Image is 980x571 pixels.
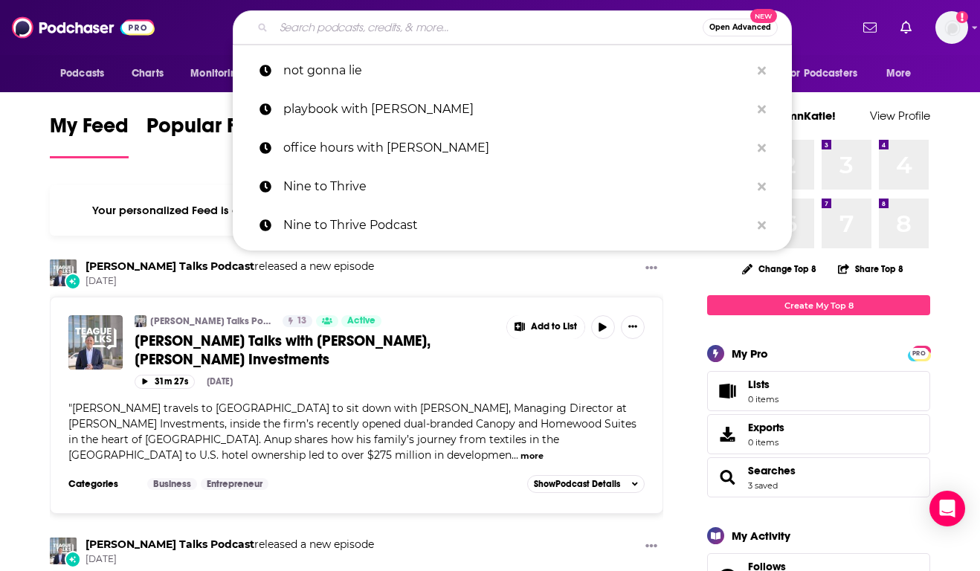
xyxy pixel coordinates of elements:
a: Show notifications dropdown [857,15,883,40]
p: playbook with david meltzer [283,90,750,129]
a: 3 saved [748,480,778,491]
img: User Profile [935,11,968,44]
div: Open Intercom Messenger [929,491,965,526]
span: Exports [748,421,784,434]
button: Change Top 8 [733,259,825,278]
div: New Episode [65,273,81,289]
span: Active [347,314,375,329]
button: 31m 27s [135,375,195,389]
span: Searches [707,457,930,497]
a: Show notifications dropdown [894,15,918,40]
span: Popular Feed [146,113,273,147]
a: Active [341,315,381,327]
span: PRO [910,348,928,359]
button: more [520,450,544,462]
span: Lists [712,381,742,401]
span: Lists [748,378,770,391]
span: New [750,9,777,23]
button: open menu [776,59,879,88]
button: Show More Button [639,259,663,278]
span: Lists [748,378,778,391]
span: Add to List [531,321,577,332]
span: 0 items [748,437,784,448]
div: Your personalized Feed is curated based on the Podcasts, Creators, Users, and Lists that you Follow. [50,185,663,236]
a: Entrepreneur [201,478,268,490]
h3: released a new episode [86,259,374,274]
button: Show profile menu [935,11,968,44]
span: 0 items [748,394,778,404]
a: [PERSON_NAME] Talks with [PERSON_NAME], [PERSON_NAME] Investments [135,332,496,369]
img: Teague Talks Podcast [135,315,146,327]
a: My Feed [50,113,129,158]
h3: released a new episode [86,538,374,552]
button: open menu [180,59,262,88]
a: Create My Top 8 [707,295,930,315]
input: Search podcasts, credits, & more... [274,16,703,39]
a: Nine to Thrive Podcast [233,206,792,245]
span: My Feed [50,113,129,147]
span: 13 [297,314,306,329]
p: office hours with david meltzer [283,129,750,167]
h3: Categories [68,478,135,490]
span: [PERSON_NAME] Talks with [PERSON_NAME], [PERSON_NAME] Investments [135,332,431,369]
span: [DATE] [86,553,374,566]
span: Exports [712,424,742,445]
button: Show More Button [639,538,663,556]
span: For Podcasters [786,63,857,84]
span: Monitoring [190,63,243,84]
button: Open AdvancedNew [703,19,778,36]
span: Podcasts [60,63,104,84]
span: ... [512,448,518,462]
a: Exports [707,414,930,454]
a: Searches [748,464,796,477]
a: Searches [712,467,742,488]
p: Nine to Thrive [283,167,750,206]
span: " [68,401,636,462]
div: My Pro [732,346,768,361]
img: Podchaser - Follow, Share and Rate Podcasts [12,13,155,42]
a: View Profile [870,109,930,123]
a: Lists [707,371,930,411]
a: Popular Feed [146,113,273,158]
img: Teague Talks with Anup Patel, Tara Investments [68,315,123,370]
span: [PERSON_NAME] travels to [GEOGRAPHIC_DATA] to sit down with [PERSON_NAME], Managing Director at [... [68,401,636,462]
div: My Activity [732,529,790,543]
img: Teague Talks Podcast [50,538,77,564]
button: open menu [50,59,123,88]
a: Teague Talks Podcast [86,538,254,551]
span: Logged in as AutumnKatie [935,11,968,44]
button: Show More Button [507,315,584,339]
a: playbook with [PERSON_NAME] [233,90,792,129]
svg: Add a profile image [956,11,968,23]
a: 13 [283,315,312,327]
p: not gonna lie [283,51,750,90]
div: New Episode [65,551,81,567]
a: [PERSON_NAME] Talks Podcast [150,315,273,327]
button: Show More Button [621,315,645,339]
a: not gonna lie [233,51,792,90]
div: Search podcasts, credits, & more... [233,10,792,45]
span: Charts [132,63,164,84]
a: Charts [122,59,173,88]
span: Show Podcast Details [534,479,620,489]
img: Teague Talks Podcast [50,259,77,286]
button: open menu [876,59,930,88]
span: [DATE] [86,275,374,288]
button: ShowPodcast Details [527,475,645,493]
p: Nine to Thrive Podcast [283,206,750,245]
a: Teague Talks Podcast [86,259,254,273]
a: PRO [910,347,928,358]
span: Open Advanced [709,24,771,31]
a: office hours with [PERSON_NAME] [233,129,792,167]
div: [DATE] [207,376,233,387]
a: Nine to Thrive [233,167,792,206]
span: More [886,63,912,84]
a: Business [147,478,197,490]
